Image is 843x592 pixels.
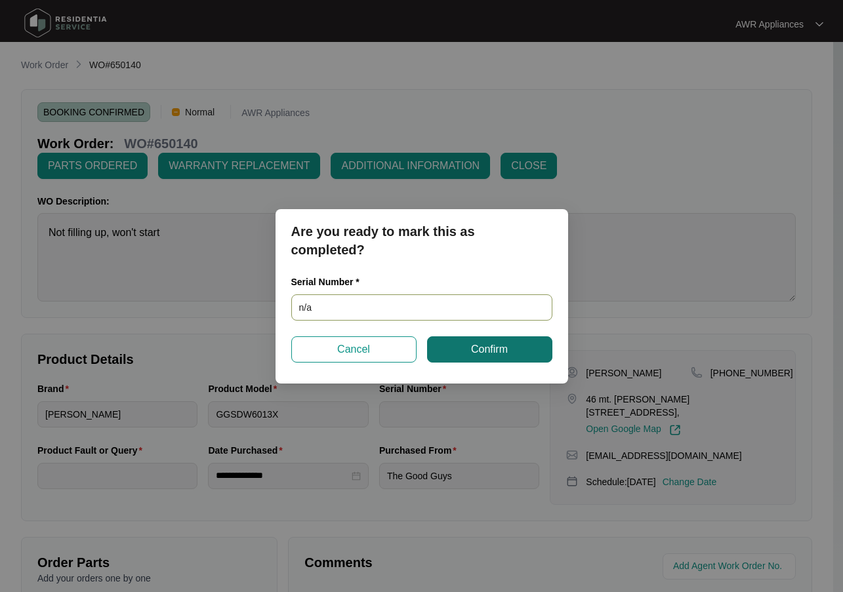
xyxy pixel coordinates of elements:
[427,336,552,363] button: Confirm
[291,222,552,241] p: Are you ready to mark this as
[471,342,508,357] span: Confirm
[291,336,417,363] button: Cancel
[291,275,369,288] label: Serial Number *
[291,241,552,259] p: completed?
[337,342,370,357] span: Cancel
